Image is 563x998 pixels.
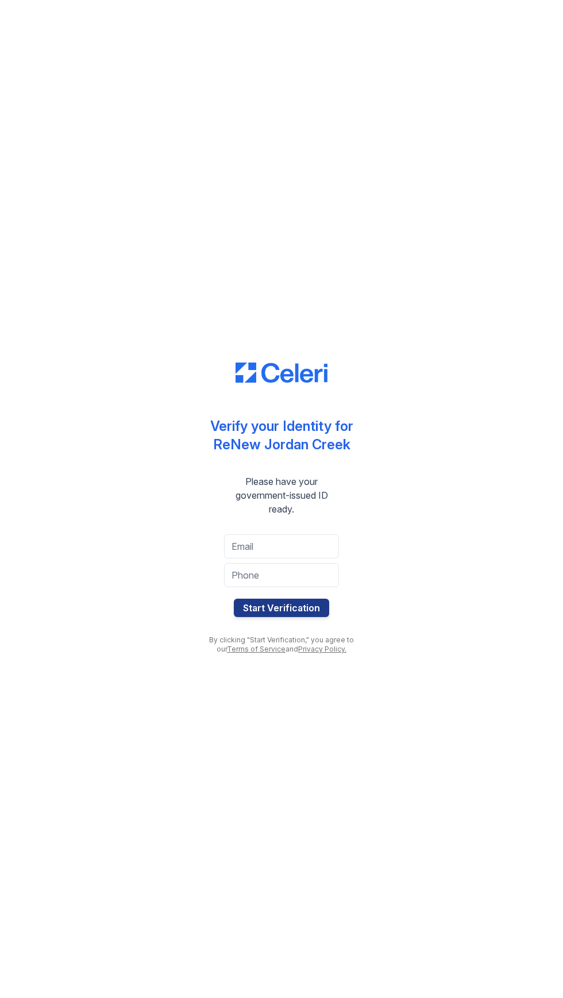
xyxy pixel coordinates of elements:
[234,599,329,617] button: Start Verification
[201,635,362,654] div: By clicking "Start Verification," you agree to our and
[298,645,346,653] a: Privacy Policy.
[224,534,339,558] input: Email
[210,417,353,454] div: Verify your Identity for ReNew Jordan Creek
[227,645,286,653] a: Terms of Service
[201,475,362,516] div: Please have your government-issued ID ready.
[224,563,339,587] input: Phone
[236,363,327,383] img: CE_Logo_Blue-a8612792a0a2168367f1c8372b55b34899dd931a85d93a1a3d3e32e68fde9ad4.png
